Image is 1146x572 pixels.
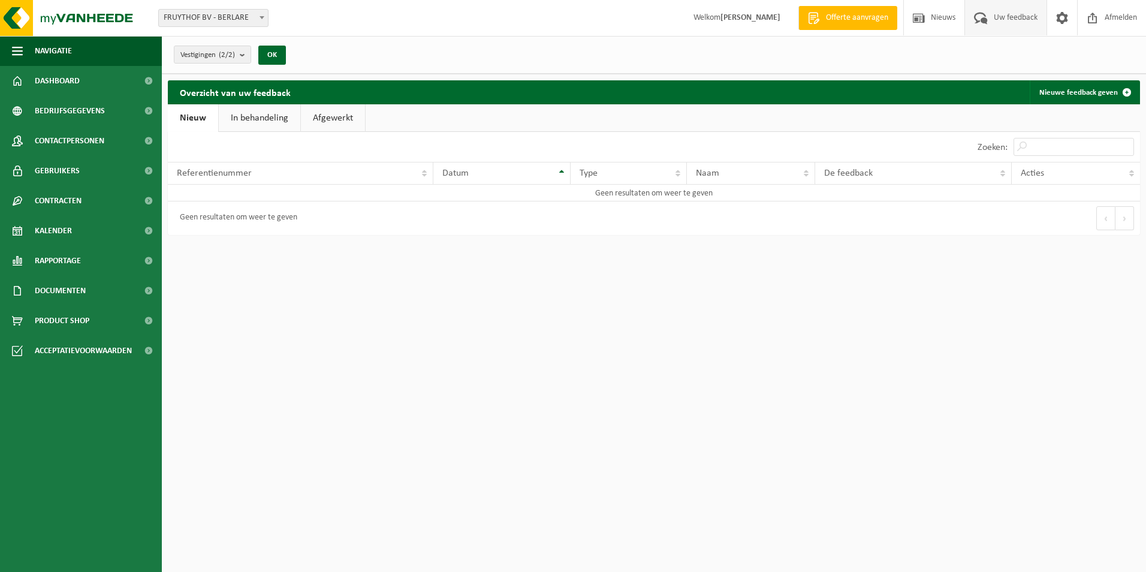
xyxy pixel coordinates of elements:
span: Gebruikers [35,156,80,186]
span: Kalender [35,216,72,246]
span: Bedrijfsgegevens [35,96,105,126]
button: Vestigingen(2/2) [174,46,251,64]
span: Offerte aanvragen [823,12,891,24]
a: Offerte aanvragen [798,6,897,30]
span: Referentienummer [177,168,252,178]
count: (2/2) [219,51,235,59]
span: Type [580,168,598,178]
td: Geen resultaten om weer te geven [168,185,1140,201]
span: Vestigingen [180,46,235,64]
span: Contactpersonen [35,126,104,156]
span: Acties [1021,168,1044,178]
a: Nieuw [168,104,218,132]
a: Afgewerkt [301,104,365,132]
label: Zoeken: [978,143,1008,152]
span: Contracten [35,186,82,216]
h2: Overzicht van uw feedback [168,80,303,104]
span: FRUYTHOF BV - BERLARE [158,9,269,27]
button: Next [1115,206,1134,230]
span: Datum [442,168,469,178]
span: Rapportage [35,246,81,276]
span: Documenten [35,276,86,306]
button: Previous [1096,206,1115,230]
strong: [PERSON_NAME] [720,13,780,22]
span: De feedback [824,168,873,178]
span: Naam [696,168,719,178]
div: Geen resultaten om weer te geven [174,207,297,229]
span: Product Shop [35,306,89,336]
span: Dashboard [35,66,80,96]
a: Nieuwe feedback geven [1030,80,1139,104]
span: Navigatie [35,36,72,66]
span: FRUYTHOF BV - BERLARE [159,10,268,26]
span: Acceptatievoorwaarden [35,336,132,366]
button: OK [258,46,286,65]
a: In behandeling [219,104,300,132]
